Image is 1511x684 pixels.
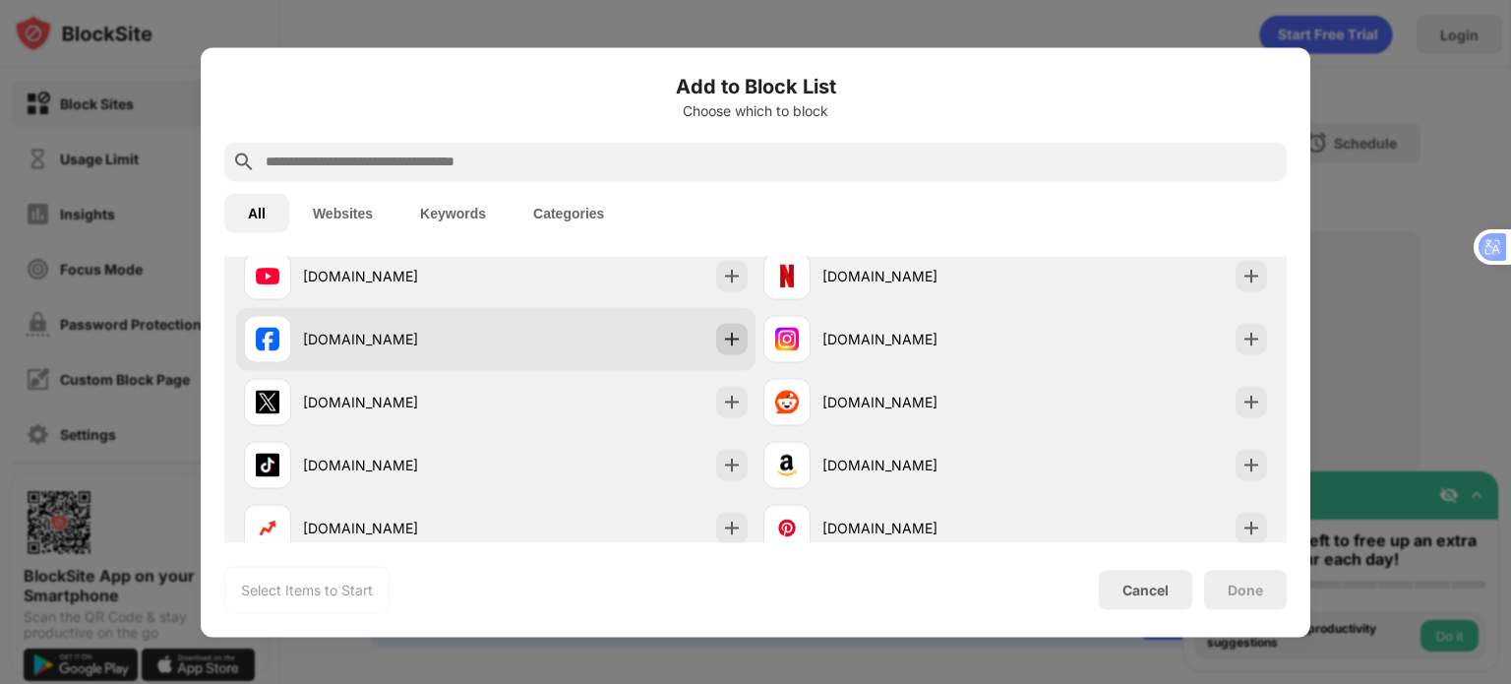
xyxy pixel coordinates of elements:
[775,327,799,350] img: favicons
[303,392,496,412] div: [DOMAIN_NAME]
[303,455,496,475] div: [DOMAIN_NAME]
[822,392,1015,412] div: [DOMAIN_NAME]
[256,453,279,476] img: favicons
[224,71,1287,100] h6: Add to Block List
[822,455,1015,475] div: [DOMAIN_NAME]
[775,390,799,413] img: favicons
[510,193,628,232] button: Categories
[303,329,496,349] div: [DOMAIN_NAME]
[256,327,279,350] img: favicons
[1228,582,1263,597] div: Done
[303,518,496,538] div: [DOMAIN_NAME]
[224,193,289,232] button: All
[1122,582,1169,598] div: Cancel
[822,266,1015,286] div: [DOMAIN_NAME]
[303,266,496,286] div: [DOMAIN_NAME]
[775,264,799,287] img: favicons
[256,264,279,287] img: favicons
[775,516,799,539] img: favicons
[822,329,1015,349] div: [DOMAIN_NAME]
[396,193,510,232] button: Keywords
[775,453,799,476] img: favicons
[256,516,279,539] img: favicons
[256,390,279,413] img: favicons
[232,150,256,173] img: search.svg
[822,518,1015,538] div: [DOMAIN_NAME]
[241,580,373,599] div: Select Items to Start
[289,193,396,232] button: Websites
[224,102,1287,118] div: Choose which to block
